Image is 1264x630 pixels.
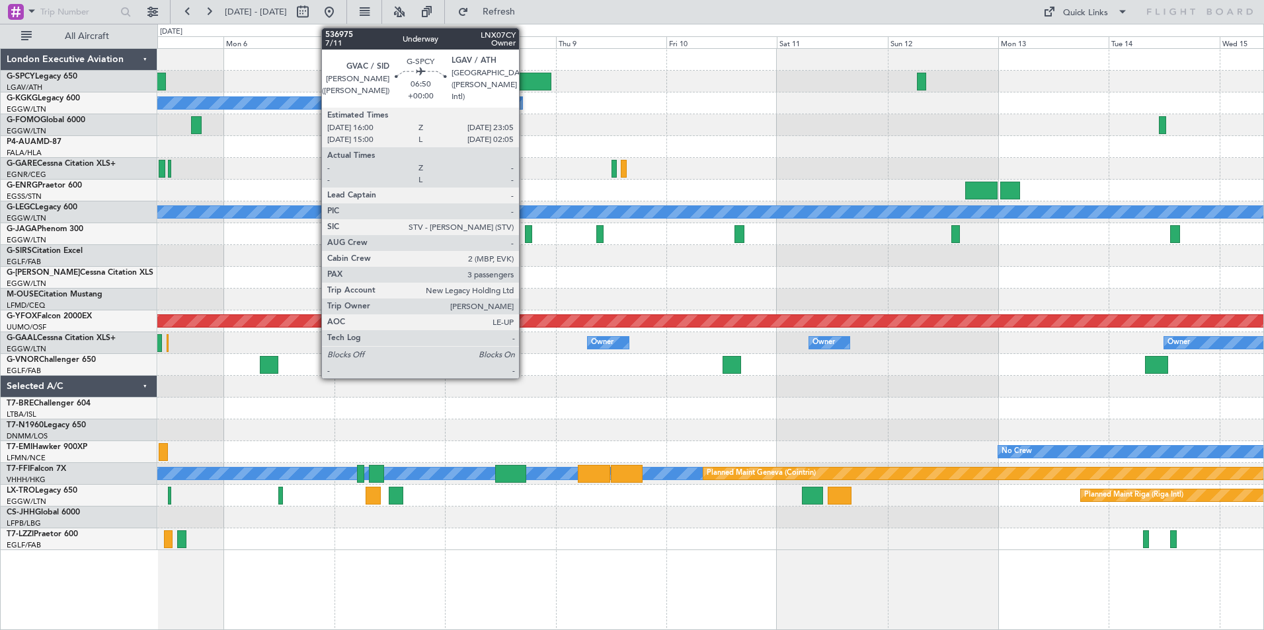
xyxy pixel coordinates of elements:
span: T7-FFI [7,465,30,473]
a: LFPB/LBG [7,518,41,528]
a: LTBA/ISL [7,409,36,419]
div: Mon 13 [998,36,1109,48]
a: EGGW/LTN [7,213,46,223]
div: Sun 12 [888,36,998,48]
div: Quick Links [1063,7,1108,20]
a: G-KGKGLegacy 600 [7,94,80,102]
a: G-GARECessna Citation XLS+ [7,160,116,168]
span: T7-EMI [7,443,32,451]
div: Planned Maint Riga (Riga Intl) [1084,485,1183,505]
a: P4-AUAMD-87 [7,138,61,146]
input: Trip Number [40,2,116,22]
a: T7-N1960Legacy 650 [7,421,86,429]
a: G-SPCYLegacy 650 [7,73,77,81]
a: EGGW/LTN [7,126,46,136]
a: EGGW/LTN [7,235,46,245]
span: M-OUSE [7,291,38,298]
a: T7-BREChallenger 604 [7,400,91,407]
a: G-JAGAPhenom 300 [7,225,83,233]
div: Planned Maint Geneva (Cointrin) [707,464,816,483]
span: G-JAGA [7,225,37,233]
button: All Aircraft [15,26,143,47]
span: G-KGKG [7,94,38,102]
a: G-GAALCessna Citation XLS+ [7,334,116,342]
div: Fri 10 [666,36,777,48]
span: G-GARE [7,160,37,168]
a: EGGW/LTN [7,344,46,354]
span: G-ENRG [7,182,38,190]
a: LX-TROLegacy 650 [7,487,77,495]
div: [DATE] [160,26,182,38]
a: FALA/HLA [7,148,42,158]
div: Sun 5 [113,36,223,48]
span: G-FOMO [7,116,40,124]
span: Refresh [471,7,527,17]
div: No Crew [1002,442,1032,462]
div: Sat 11 [777,36,887,48]
span: G-LEGC [7,203,35,211]
div: Tue 14 [1109,36,1219,48]
span: G-SPCY [7,73,35,81]
span: G-SIRS [7,247,32,255]
span: CS-JHH [7,508,35,516]
span: G-[PERSON_NAME] [7,269,80,277]
span: T7-BRE [7,400,34,407]
a: G-SIRSCitation Excel [7,247,83,255]
a: G-FOMOGlobal 6000 [7,116,85,124]
span: G-VNOR [7,356,39,364]
button: Refresh [452,1,531,22]
span: G-GAAL [7,334,37,342]
a: LFMD/CEQ [7,300,45,310]
div: Mon 6 [223,36,334,48]
span: G-YFOX [7,312,37,320]
a: G-ENRGPraetor 600 [7,182,82,190]
a: T7-FFIFalcon 7X [7,465,66,473]
div: Owner [1167,333,1190,353]
div: Owner [591,333,613,353]
button: Quick Links [1037,1,1134,22]
span: All Aircraft [34,32,139,41]
span: T7-N1960 [7,421,44,429]
a: DNMM/LOS [7,431,48,441]
a: VHHH/HKG [7,475,46,485]
a: EGLF/FAB [7,257,41,267]
span: T7-LZZI [7,530,34,538]
a: T7-LZZIPraetor 600 [7,530,78,538]
a: EGLF/FAB [7,540,41,550]
div: Tue 7 [335,36,445,48]
a: EGGW/LTN [7,279,46,289]
span: [DATE] - [DATE] [225,6,287,18]
a: G-YFOXFalcon 2000EX [7,312,92,320]
a: EGGW/LTN [7,497,46,507]
div: Wed 8 [445,36,555,48]
a: M-OUSECitation Mustang [7,291,102,298]
a: T7-EMIHawker 900XP [7,443,87,451]
a: EGNR/CEG [7,170,46,180]
a: G-[PERSON_NAME]Cessna Citation XLS [7,269,153,277]
span: LX-TRO [7,487,35,495]
div: Owner [812,333,835,353]
a: CS-JHHGlobal 6000 [7,508,80,516]
a: EGLF/FAB [7,366,41,376]
a: G-VNORChallenger 650 [7,356,96,364]
a: LGAV/ATH [7,83,42,92]
span: P4-AUA [7,138,36,146]
a: EGGW/LTN [7,104,46,114]
div: Thu 9 [556,36,666,48]
a: LFMN/NCE [7,453,46,463]
a: EGSS/STN [7,192,42,201]
a: UUMO/OSF [7,322,46,332]
a: G-LEGCLegacy 600 [7,203,77,211]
